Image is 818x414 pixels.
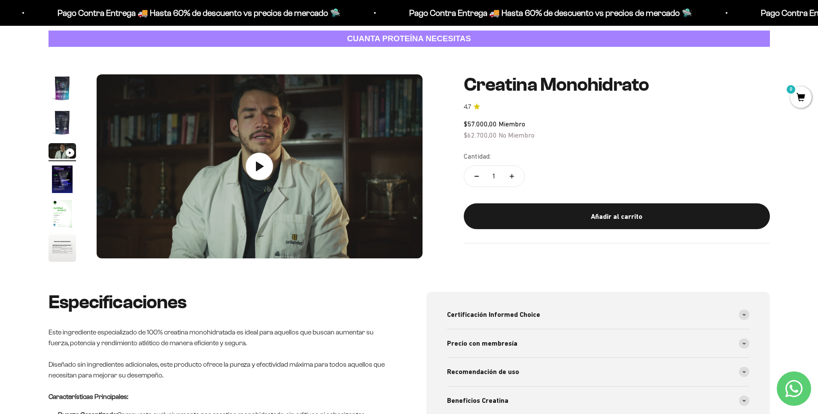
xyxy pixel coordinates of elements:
button: Reducir cantidad [464,166,489,187]
button: Ir al artículo 5 [49,200,76,230]
strong: CUANTA PROTEÍNA NECESITAS [347,34,471,43]
img: Creatina Monohidrato [49,166,76,193]
span: Miembro [499,120,525,128]
span: No Miembro [499,131,535,139]
summary: Certificación Informed Choice [447,301,749,329]
img: Creatina Monohidrato [49,234,76,262]
span: 4.7 [464,102,471,112]
summary: Recomendación de uso [447,358,749,386]
summary: Precio con membresía [447,329,749,358]
h2: Especificaciones [49,292,392,313]
a: 0 [790,93,812,103]
img: Creatina Monohidrato [49,74,76,102]
div: Un video del producto [10,92,178,107]
span: $57.000,00 [464,120,497,128]
a: CUANTA PROTEÍNA NECESITAS [49,31,770,47]
button: Ir al artículo 1 [49,74,76,104]
div: Más información sobre los ingredientes [10,41,178,56]
strong: Características Principales: [49,393,128,400]
span: Recomendación de uso [447,366,519,377]
p: Este ingrediente especializado de 100% creatina monohidratada es ideal para aquellos que buscan a... [49,327,392,349]
h1: Creatina Monohidrato [464,74,770,95]
p: Pago Contra Entrega 🚚 Hasta 60% de descuento vs precios de mercado 🛸 [407,6,690,20]
label: Cantidad: [464,151,491,162]
p: Diseñado sin ingredientes adicionales, este producto ofrece la pureza y efectividad máxima para t... [49,359,392,381]
div: Añadir al carrito [481,211,753,222]
button: Ir al artículo 4 [49,166,76,196]
span: $62.700,00 [464,131,497,139]
div: Una promoción especial [10,75,178,90]
span: Enviar [141,129,177,144]
button: Ir al artículo 6 [49,234,76,264]
span: Beneficios Creatina [447,395,508,406]
p: Pago Contra Entrega 🚚 Hasta 60% de descuento vs precios de mercado 🛸 [56,6,339,20]
div: Reseñas de otros clientes [10,58,178,73]
mark: 0 [786,84,796,95]
button: Añadir al carrito [464,203,770,229]
span: Certificación Informed Choice [447,309,540,320]
button: Enviar [140,129,178,144]
img: Creatina Monohidrato [49,200,76,227]
span: Precio con membresía [447,338,517,349]
img: Creatina Monohidrato [49,109,76,136]
button: Ir al artículo 3 [49,143,76,161]
button: Aumentar cantidad [499,166,524,187]
p: ¿Qué te haría sentir más seguro de comprar este producto? [10,14,178,34]
a: 4.74.7 de 5.0 estrellas [464,102,770,112]
div: Un mejor precio [10,110,178,125]
button: Ir al artículo 2 [49,109,76,139]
